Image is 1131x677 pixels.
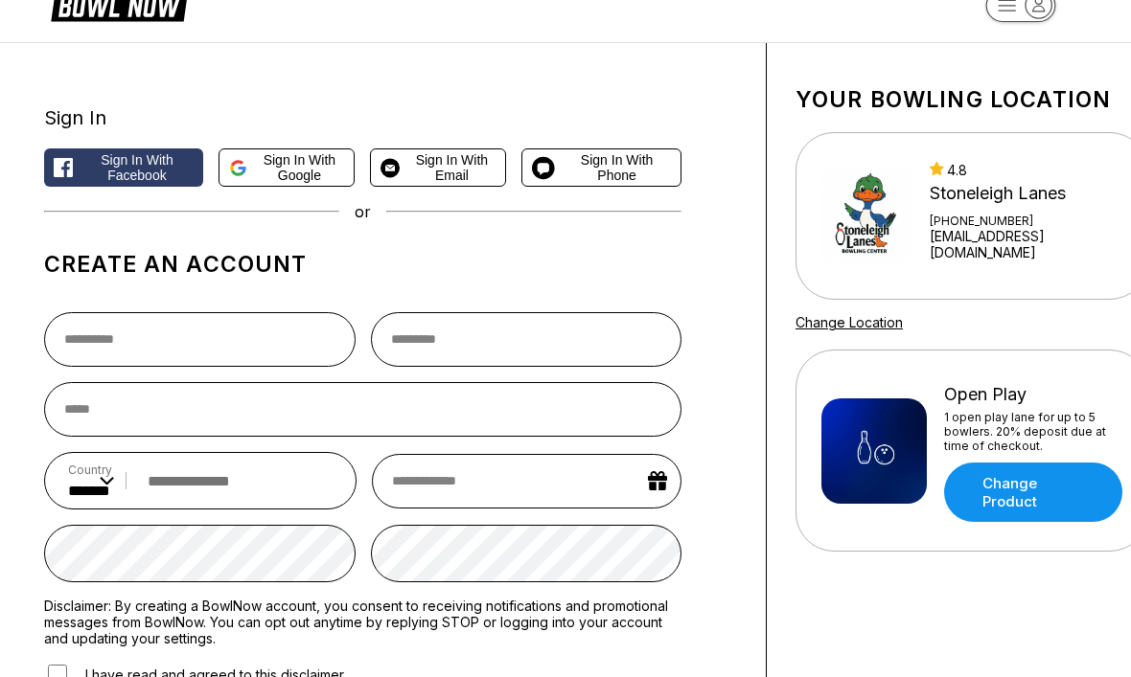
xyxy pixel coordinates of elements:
img: Open Play [821,398,927,504]
div: [PHONE_NUMBER] [930,214,1122,228]
span: Sign in with Facebook [81,152,194,183]
button: Sign in with Phone [521,148,681,187]
button: Sign in with Email [370,148,506,187]
button: Sign in with Facebook [44,148,203,187]
label: Country [68,463,114,477]
img: Stoneleigh Lanes [821,164,912,269]
button: Sign in with Google [219,148,355,187]
h1: Create an account [44,251,681,278]
span: Sign in with Email [407,152,496,183]
a: [EMAIL_ADDRESS][DOMAIN_NAME] [930,228,1122,260]
div: Sign In [44,106,681,129]
label: Disclaimer: By creating a BowlNow account, you consent to receiving notifications and promotional... [44,598,681,646]
span: Sign in with Phone [563,152,671,183]
div: or [44,202,681,221]
a: Change Location [796,314,903,330]
div: Stoneleigh Lanes [930,183,1122,204]
div: 1 open play lane for up to 5 bowlers. 20% deposit due at time of checkout. [944,410,1122,453]
div: 4.8 [930,162,1122,178]
span: Sign in with Google [255,152,345,183]
div: Open Play [944,384,1122,405]
a: Change Product [944,463,1122,522]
